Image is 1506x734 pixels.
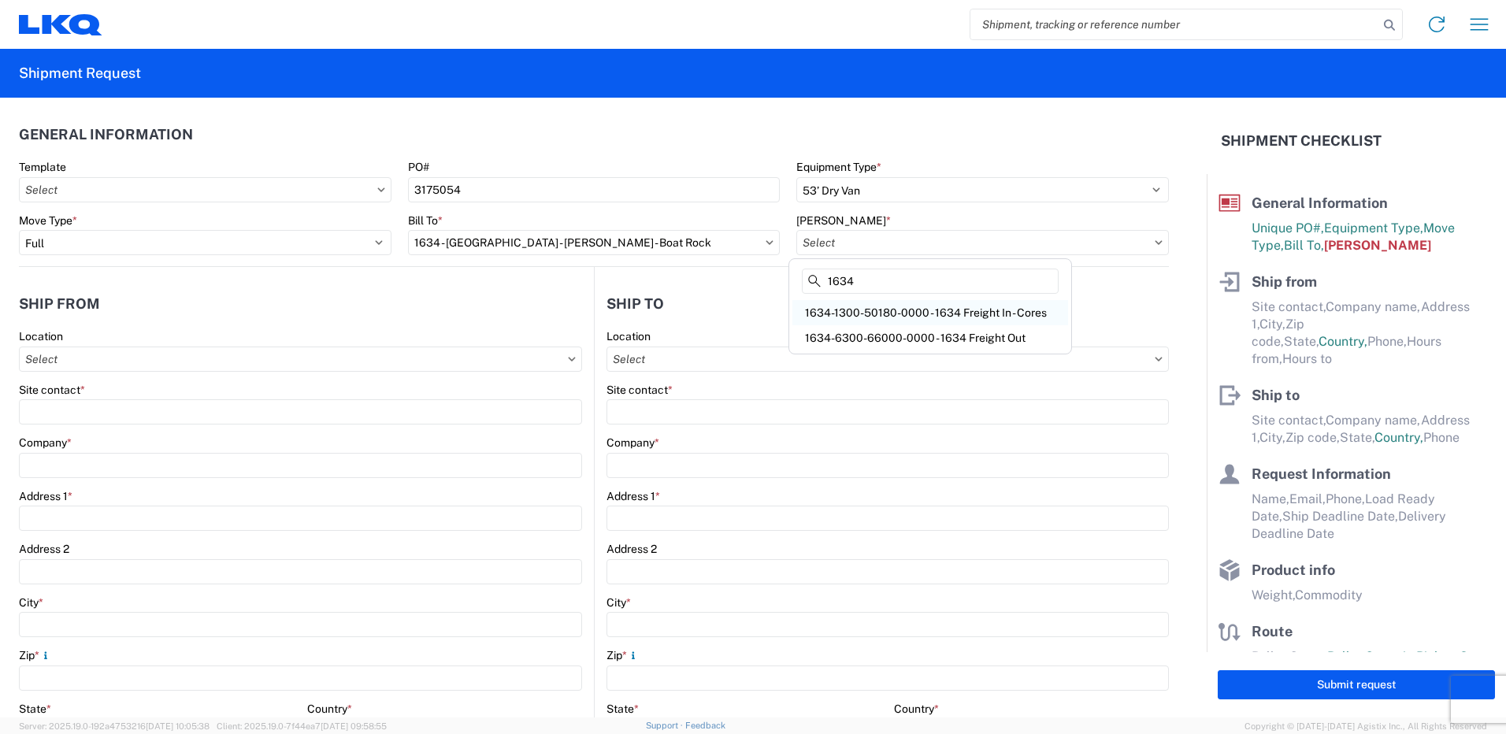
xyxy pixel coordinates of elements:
[1284,238,1324,253] span: Bill To,
[1284,334,1319,349] span: State,
[1252,465,1391,482] span: Request Information
[19,595,43,610] label: City
[1252,562,1335,578] span: Product info
[408,230,781,255] input: Select
[19,329,63,343] label: Location
[1244,719,1487,733] span: Copyright © [DATE]-[DATE] Agistix Inc., All Rights Reserved
[1252,413,1326,428] span: Site contact,
[19,648,52,662] label: Zip
[19,721,210,731] span: Server: 2025.19.0-192a4753216
[19,436,72,450] label: Company
[19,127,193,143] h2: General Information
[792,325,1068,350] div: 1634-6300-66000-0000 - 1634 Freight Out
[19,213,77,228] label: Move Type
[1252,649,1327,664] span: Pallet Count,
[146,721,210,731] span: [DATE] 10:05:38
[606,648,640,662] label: Zip
[1367,334,1407,349] span: Phone,
[19,383,85,397] label: Site contact
[1340,430,1374,445] span: State,
[19,702,51,716] label: State
[1326,491,1365,506] span: Phone,
[19,347,582,372] input: Select
[894,702,939,716] label: Country
[1289,491,1326,506] span: Email,
[685,721,725,730] a: Feedback
[321,721,387,731] span: [DATE] 09:58:55
[1252,649,1494,681] span: Pallet Count in Pickup Stops equals Pallet Count in delivery stops
[606,542,657,556] label: Address 2
[1374,430,1423,445] span: Country,
[408,160,429,174] label: PO#
[19,177,391,202] input: Select
[19,542,69,556] label: Address 2
[1282,509,1398,524] span: Ship Deadline Date,
[606,595,631,610] label: City
[1319,334,1367,349] span: Country,
[606,347,1169,372] input: Select
[408,213,443,228] label: Bill To
[796,160,881,174] label: Equipment Type
[606,329,651,343] label: Location
[606,489,660,503] label: Address 1
[217,721,387,731] span: Client: 2025.19.0-7f44ea7
[796,230,1169,255] input: Select
[970,9,1378,39] input: Shipment, tracking or reference number
[606,702,639,716] label: State
[1218,670,1495,699] button: Submit request
[606,296,664,312] h2: Ship to
[1326,299,1421,314] span: Company name,
[1326,413,1421,428] span: Company name,
[1252,221,1324,235] span: Unique PO#,
[792,300,1068,325] div: 1634-1300-50180-0000 - 1634 Freight In - Cores
[19,160,66,174] label: Template
[606,383,673,397] label: Site contact
[1252,195,1388,211] span: General Information
[1252,623,1293,639] span: Route
[1252,588,1295,602] span: Weight,
[1324,238,1431,253] span: [PERSON_NAME]
[1285,430,1340,445] span: Zip code,
[1252,491,1289,506] span: Name,
[19,489,72,503] label: Address 1
[646,721,685,730] a: Support
[1252,273,1317,290] span: Ship from
[19,296,100,312] h2: Ship from
[1324,221,1423,235] span: Equipment Type,
[1259,430,1285,445] span: City,
[1295,588,1363,602] span: Commodity
[19,64,141,83] h2: Shipment Request
[1423,430,1460,445] span: Phone
[606,436,659,450] label: Company
[1252,387,1300,403] span: Ship to
[1282,351,1332,366] span: Hours to
[1259,317,1285,332] span: City,
[1252,299,1326,314] span: Site contact,
[307,702,352,716] label: Country
[1221,132,1382,150] h2: Shipment Checklist
[796,213,891,228] label: [PERSON_NAME]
